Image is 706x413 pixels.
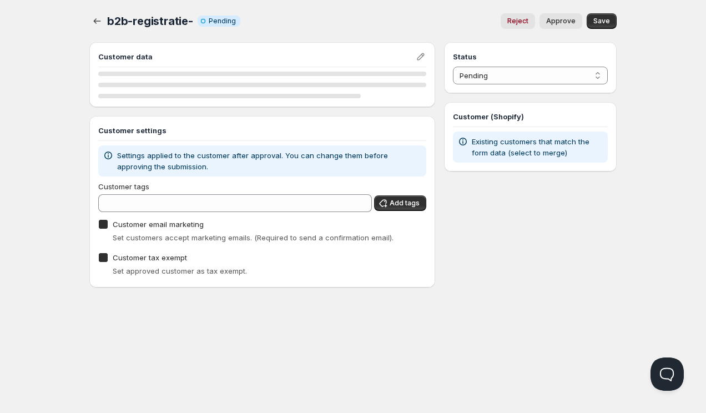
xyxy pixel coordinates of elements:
button: Edit [413,49,428,64]
h3: Customer data [98,51,415,62]
h3: Customer (Shopify) [453,111,608,122]
h3: Status [453,51,608,62]
span: Customer tax exempt [113,253,187,262]
span: Set customers accept marketing emails. (Required to send a confirmation email). [113,233,394,242]
button: Add tags [374,195,426,211]
button: Save [587,13,617,29]
span: Reject [507,17,528,26]
p: Existing customers that match the form data (select to merge) [472,136,603,158]
h3: Customer settings [98,125,426,136]
span: Pending [209,17,236,26]
span: Customer tags [98,182,149,191]
button: Reject [501,13,535,29]
p: Settings applied to the customer after approval. You can change them before approving the submiss... [117,150,422,172]
span: Add tags [390,199,420,208]
span: b2b-registratie- [107,14,193,28]
span: Approve [546,17,576,26]
button: Approve [539,13,582,29]
span: Save [593,17,610,26]
span: Set approved customer as tax exempt. [113,266,247,275]
iframe: Help Scout Beacon - Open [650,357,684,391]
span: Customer email marketing [113,220,204,229]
